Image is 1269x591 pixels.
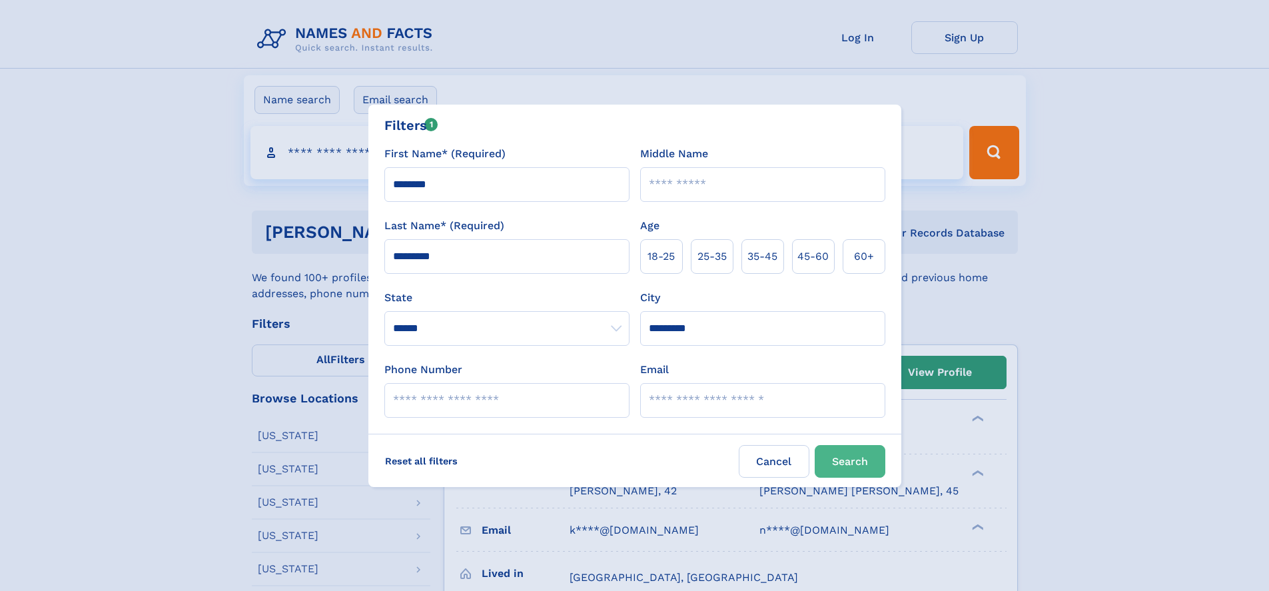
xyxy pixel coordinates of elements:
[697,249,727,265] span: 25‑35
[384,218,504,234] label: Last Name* (Required)
[384,146,506,162] label: First Name* (Required)
[797,249,829,265] span: 45‑60
[384,362,462,378] label: Phone Number
[854,249,874,265] span: 60+
[384,115,438,135] div: Filters
[640,146,708,162] label: Middle Name
[739,445,809,478] label: Cancel
[640,218,659,234] label: Age
[640,362,669,378] label: Email
[640,290,660,306] label: City
[815,445,885,478] button: Search
[384,290,630,306] label: State
[376,445,466,477] label: Reset all filters
[647,249,675,265] span: 18‑25
[747,249,777,265] span: 35‑45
